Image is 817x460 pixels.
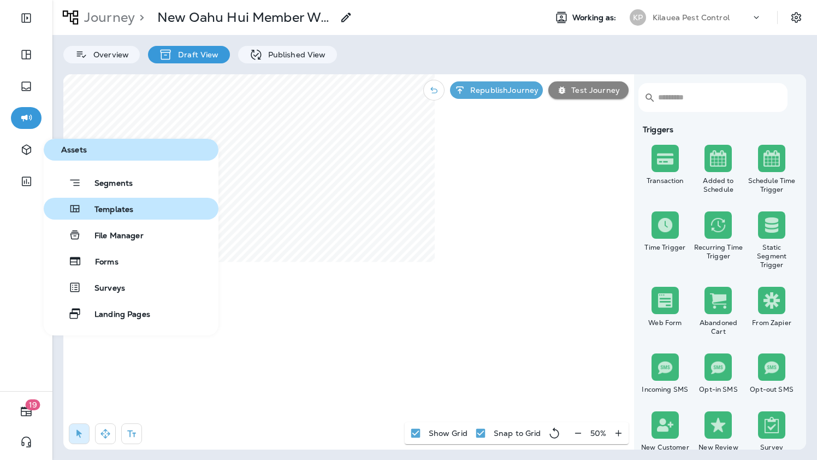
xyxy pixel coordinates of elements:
div: Schedule Time Trigger [747,176,796,194]
p: 50 % [590,429,606,438]
div: Opt-in SMS [694,385,743,394]
button: Templates [44,198,218,220]
button: Settings [786,8,806,27]
p: Republish Journey [466,86,538,95]
span: Forms [82,257,119,268]
span: Surveys [81,284,125,294]
p: Show Grid [429,429,467,438]
p: Kilauea Pest Control [653,13,730,22]
button: Surveys [44,276,218,298]
div: Transaction [641,176,690,185]
div: Abandoned Cart [694,319,743,336]
span: Assets [48,145,214,155]
span: Segments [81,179,133,190]
div: New Customer [641,443,690,452]
span: Landing Pages [81,310,150,320]
span: Templates [81,205,133,215]
div: Web Form [641,319,690,327]
p: Test Journey [567,86,620,95]
p: Published View [263,50,326,59]
div: From Zapier [747,319,796,327]
p: Journey [80,9,135,26]
span: File Manager [81,231,144,241]
div: Time Trigger [641,243,690,252]
div: Opt-out SMS [747,385,796,394]
button: Segments [44,172,218,193]
span: 19 [26,399,40,410]
div: Recurring Time Trigger [694,243,743,261]
div: Added to Schedule [694,176,743,194]
p: Snap to Grid [494,429,541,438]
span: Working as: [572,13,619,22]
div: Static Segment Trigger [747,243,796,269]
div: Incoming SMS [641,385,690,394]
p: Overview [88,50,129,59]
button: Landing Pages [44,303,218,325]
p: > [135,9,144,26]
button: Expand Sidebar [11,7,42,29]
button: Assets [44,139,218,161]
button: Forms [44,250,218,272]
button: File Manager [44,224,218,246]
p: New Oahu Hui Member Welcome [157,9,333,26]
div: KP [630,9,646,26]
div: Triggers [638,125,798,134]
div: New Review [694,443,743,452]
p: Draft View [173,50,218,59]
